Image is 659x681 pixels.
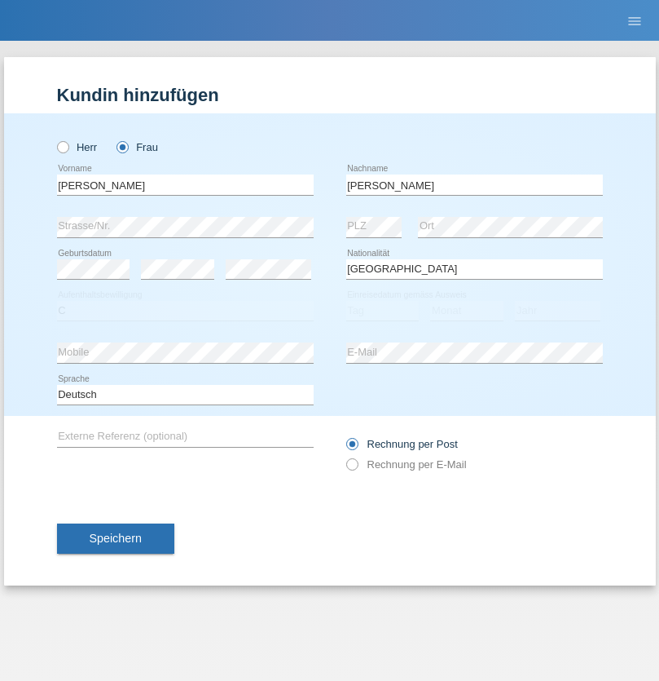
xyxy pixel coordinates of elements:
input: Rechnung per Post [346,438,357,458]
i: menu [626,13,643,29]
button: Speichern [57,524,174,555]
span: Speichern [90,532,142,545]
input: Frau [116,141,127,152]
input: Rechnung per E-Mail [346,458,357,479]
label: Frau [116,141,158,153]
label: Rechnung per Post [346,438,458,450]
h1: Kundin hinzufügen [57,85,603,105]
input: Herr [57,141,68,152]
label: Herr [57,141,98,153]
a: menu [618,15,651,25]
label: Rechnung per E-Mail [346,458,467,471]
